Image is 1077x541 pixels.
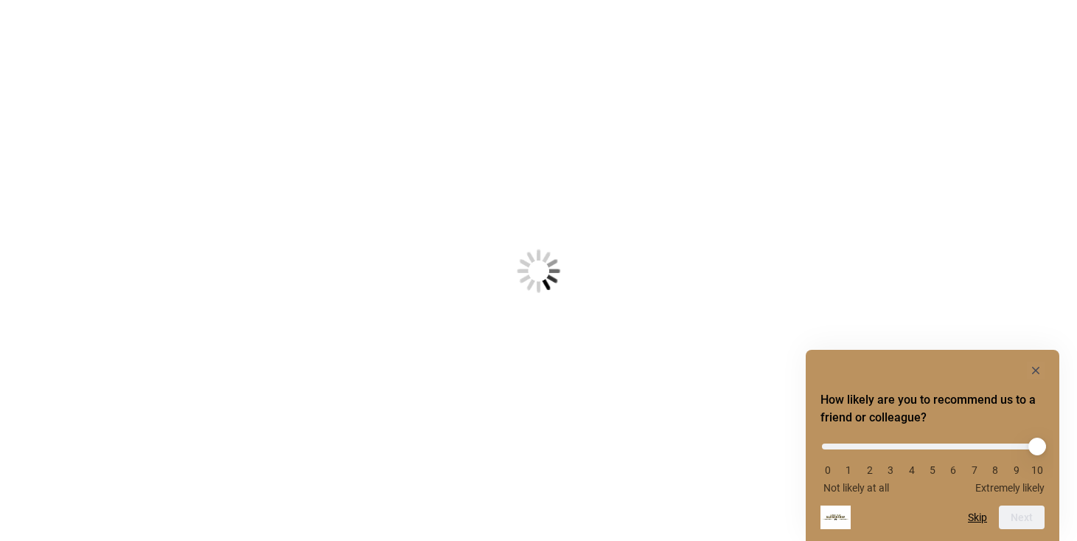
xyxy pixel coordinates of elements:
li: 9 [1009,464,1024,476]
li: 8 [988,464,1003,476]
span: Extremely likely [975,482,1045,494]
li: 2 [862,464,877,476]
div: How likely are you to recommend us to a friend or colleague? Select an option from 0 to 10, with ... [820,362,1045,529]
li: 10 [1030,464,1045,476]
li: 6 [946,464,961,476]
button: Next question [999,506,1045,529]
span: Not likely at all [823,482,889,494]
button: Hide survey [1027,362,1045,379]
li: 3 [883,464,898,476]
li: 5 [925,464,940,476]
h2: How likely are you to recommend us to a friend or colleague? Select an option from 0 to 10, with ... [820,391,1045,427]
li: 7 [967,464,982,476]
li: 1 [841,464,856,476]
li: 0 [820,464,835,476]
li: 4 [905,464,919,476]
div: How likely are you to recommend us to a friend or colleague? Select an option from 0 to 10, with ... [820,433,1045,494]
button: Skip [968,511,987,523]
img: Loading [445,176,633,365]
